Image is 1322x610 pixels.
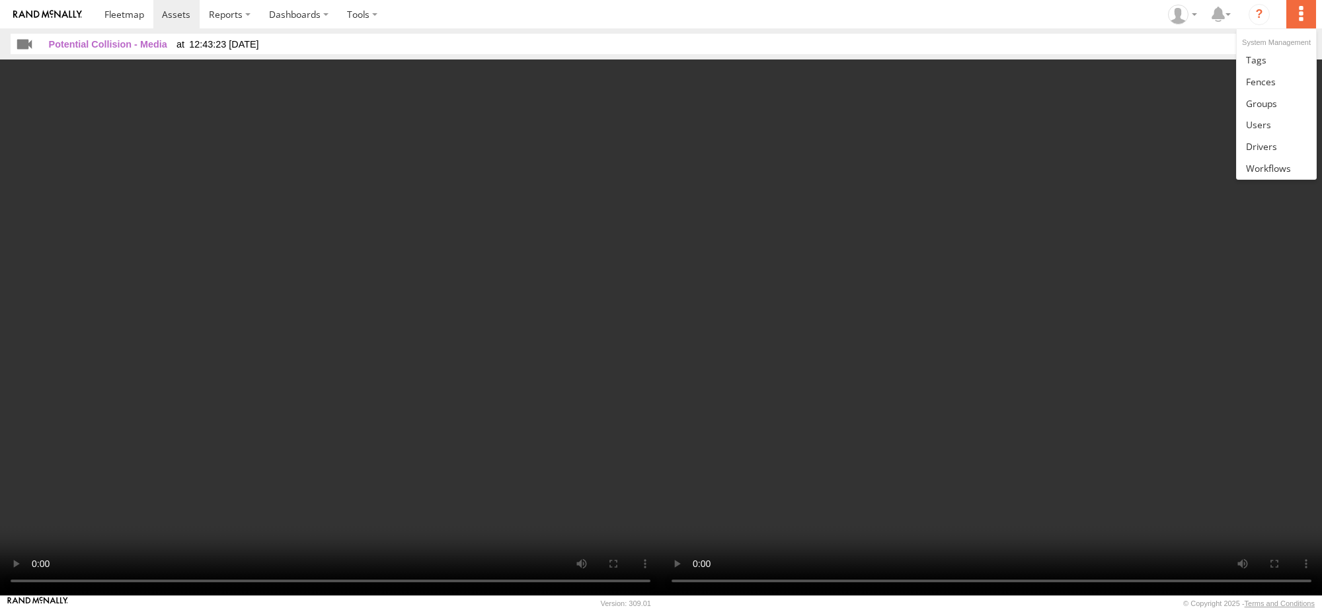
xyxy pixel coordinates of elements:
[49,39,167,50] span: Potential Collision - Media
[601,599,651,607] div: Version: 309.01
[176,39,259,50] span: 12:43:23 [DATE]
[1163,5,1202,24] div: Nick King
[1183,599,1315,607] div: © Copyright 2025 -
[1249,4,1270,25] i: ?
[13,10,82,19] img: rand-logo.svg
[1245,599,1315,607] a: Terms and Conditions
[7,597,68,610] a: Visit our Website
